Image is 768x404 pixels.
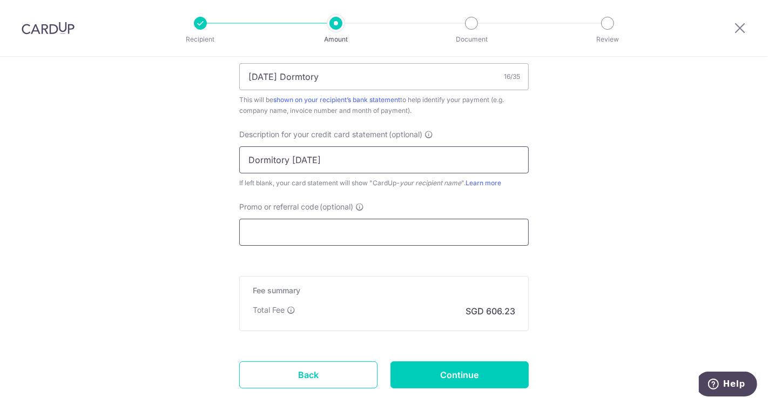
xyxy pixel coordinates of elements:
[699,372,757,399] iframe: Opens a widget where you can find more information
[239,201,319,212] span: Promo or referral code
[239,95,529,116] div: This will be to help identify your payment (e.g. company name, invoice number and month of payment).
[568,34,648,45] p: Review
[273,96,400,104] a: shown on your recipient’s bank statement
[239,146,529,173] input: Example: Rent
[22,22,75,35] img: CardUp
[432,34,511,45] p: Document
[253,305,285,315] p: Total Fee
[390,361,529,388] input: Continue
[466,179,501,187] a: Learn more
[296,34,376,45] p: Amount
[466,305,515,318] p: SGD 606.23
[239,129,388,140] span: Description for your credit card statement
[504,71,520,82] div: 16/35
[400,179,461,187] i: your recipient name
[253,285,515,296] h5: Fee summary
[160,34,240,45] p: Recipient
[320,201,353,212] span: (optional)
[389,129,422,140] span: (optional)
[239,361,378,388] a: Back
[239,178,529,188] div: If left blank, your card statement will show "CardUp- ".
